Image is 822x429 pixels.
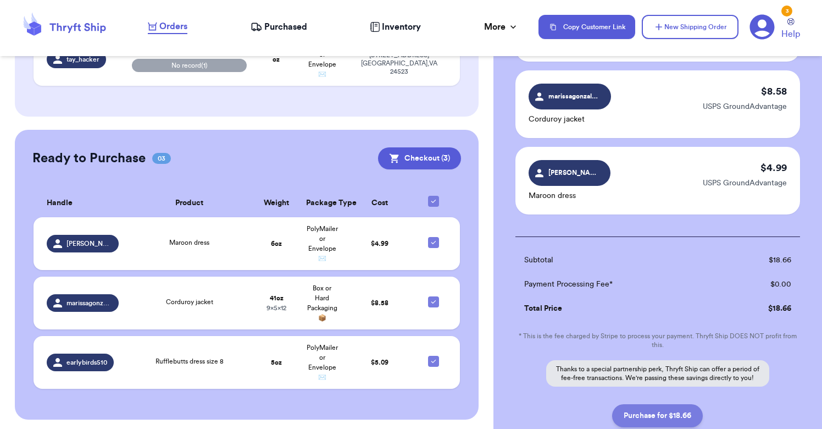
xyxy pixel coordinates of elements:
[703,101,787,112] p: USPS GroundAdvantage
[264,20,307,34] span: Purchased
[32,150,146,167] h2: Ready to Purchase
[721,248,800,272] td: $ 18.66
[132,59,247,72] span: No record (1)
[548,91,601,101] span: marissagonzales_____
[148,20,187,34] a: Orders
[47,197,73,209] span: Handle
[169,239,209,246] span: Maroon dress
[612,404,703,427] button: Purchase for $18.66
[66,299,112,307] span: marissagonzales_____
[155,358,224,365] span: Rufflebutts dress size 8
[307,226,338,262] span: PolyMailer or Envelope ✉️
[703,178,787,189] p: USPS GroundAdvantage
[642,15,738,39] button: New Shipping Order
[345,189,414,217] th: Cost
[307,285,337,321] span: Box or Hard Packaging 📦
[371,300,388,306] span: $ 8.58
[760,160,787,175] p: $ 4.99
[378,147,461,169] button: Checkout (3)
[273,56,280,63] strong: oz
[125,189,254,217] th: Product
[271,240,282,247] strong: 6 oz
[781,5,792,16] div: 3
[271,359,282,366] strong: 5 oz
[515,296,721,321] td: Total Price
[515,332,800,349] p: * This is the fee charged by Stripe to process your payment. Thryft Ship DOES NOT profit from this.
[546,360,769,387] p: Thanks to a special partnership perk, Thryft Ship can offer a period of fee-free transactions. We...
[266,305,286,311] span: 9 x 5 x 12
[515,272,721,296] td: Payment Processing Fee*
[166,299,213,305] span: Corduroy jacket
[761,84,787,99] p: $ 8.58
[307,344,338,381] span: PolyMailer or Envelope ✉️
[749,14,775,40] a: 3
[538,15,635,39] button: Copy Customer Link
[251,20,307,34] a: Purchased
[270,295,284,301] strong: 41 oz
[66,358,107,367] span: earlybirds510
[370,20,421,34] a: Inventory
[66,55,99,64] span: tay_hacker
[371,240,388,247] span: $ 4.99
[484,20,519,34] div: More
[66,239,112,248] span: [PERSON_NAME]
[721,272,800,296] td: $ 0.00
[253,189,299,217] th: Weight
[529,190,610,201] p: Maroon dress
[382,20,421,34] span: Inventory
[371,359,388,366] span: $ 5.09
[529,114,611,125] p: Corduroy jacket
[515,248,721,272] td: Subtotal
[781,18,800,41] a: Help
[352,51,447,76] div: [STREET_ADDRESS] [GEOGRAPHIC_DATA] , VA 24523
[781,28,800,41] span: Help
[548,168,600,178] span: [PERSON_NAME]
[159,20,187,33] span: Orders
[721,296,800,321] td: $ 18.66
[152,153,171,164] span: 03
[299,189,345,217] th: Package Type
